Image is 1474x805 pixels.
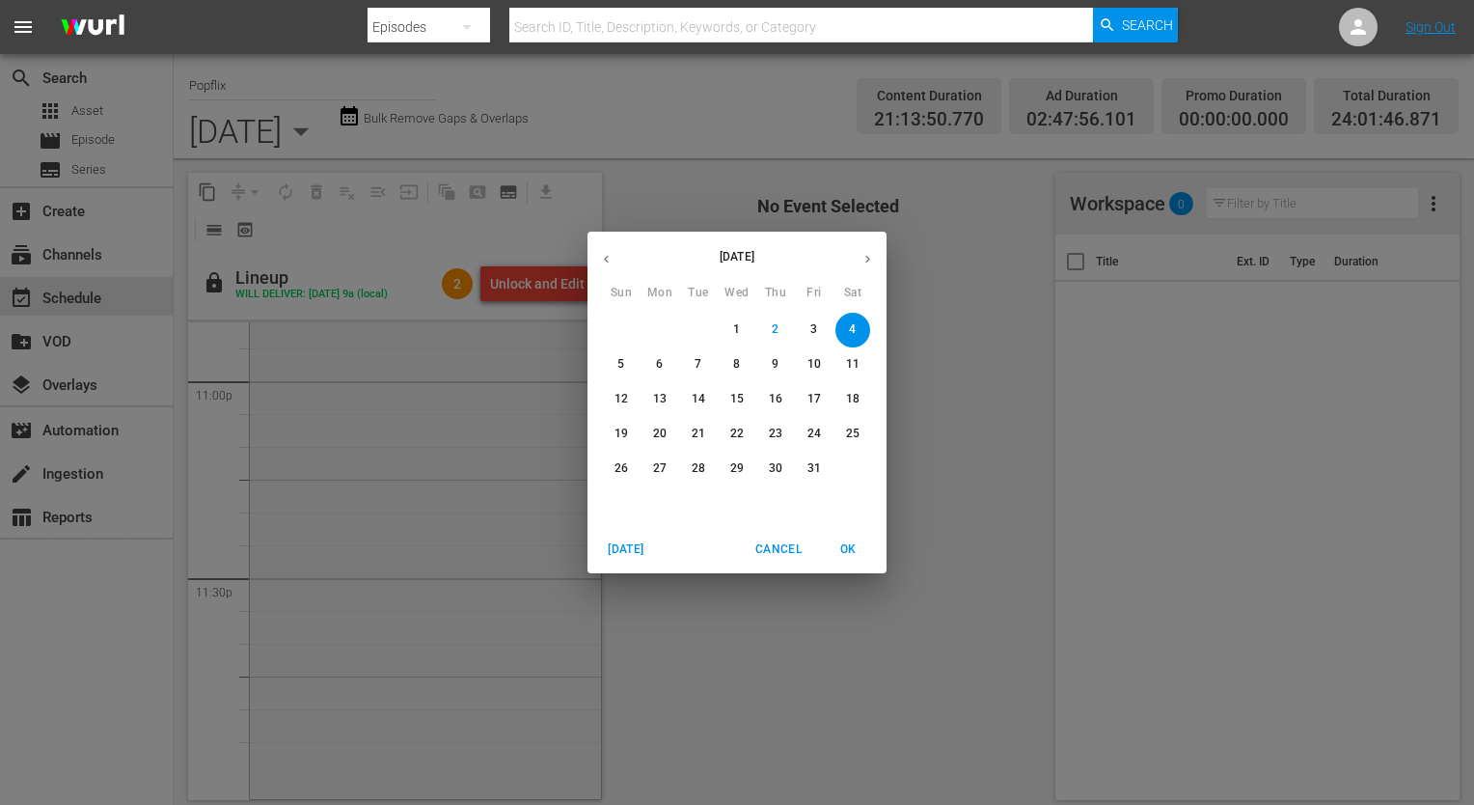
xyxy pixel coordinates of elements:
span: Fri [797,284,832,303]
p: 15 [730,391,744,407]
span: Thu [758,284,793,303]
span: [DATE] [603,540,649,560]
p: 3 [810,321,817,338]
button: 21 [681,417,716,452]
p: 6 [656,356,663,373]
button: OK [817,534,879,566]
p: 17 [807,391,821,407]
button: 12 [604,382,639,417]
button: 9 [758,347,793,382]
button: 1 [720,313,754,347]
p: 11 [846,356,860,373]
button: 18 [835,382,870,417]
span: menu [12,15,35,39]
p: 1 [733,321,740,338]
span: Mon [642,284,677,303]
button: 5 [604,347,639,382]
button: 2 [758,313,793,347]
span: Tue [681,284,716,303]
a: Sign Out [1406,19,1456,35]
button: 10 [797,347,832,382]
p: 19 [614,426,628,442]
p: 9 [772,356,778,373]
button: Cancel [748,534,809,566]
p: 26 [614,460,628,477]
p: 27 [653,460,667,477]
button: 28 [681,452,716,486]
p: 31 [807,460,821,477]
p: 5 [617,356,624,373]
button: 3 [797,313,832,347]
p: 30 [769,460,782,477]
p: 23 [769,426,782,442]
span: Search [1122,8,1173,42]
button: 16 [758,382,793,417]
p: 13 [653,391,667,407]
button: 22 [720,417,754,452]
p: 22 [730,426,744,442]
button: 24 [797,417,832,452]
p: 10 [807,356,821,373]
p: 16 [769,391,782,407]
button: 26 [604,452,639,486]
button: 27 [642,452,677,486]
p: 18 [846,391,860,407]
p: 7 [695,356,701,373]
p: 2 [772,321,778,338]
button: 17 [797,382,832,417]
button: 29 [720,452,754,486]
p: 24 [807,426,821,442]
button: 14 [681,382,716,417]
button: 11 [835,347,870,382]
p: 20 [653,426,667,442]
p: 8 [733,356,740,373]
button: 4 [835,313,870,347]
button: 30 [758,452,793,486]
button: [DATE] [595,534,657,566]
p: 4 [849,321,856,338]
p: 21 [692,426,705,442]
p: [DATE] [625,248,849,265]
button: 8 [720,347,754,382]
span: Sat [835,284,870,303]
button: 23 [758,417,793,452]
p: 29 [730,460,744,477]
button: 20 [642,417,677,452]
button: 15 [720,382,754,417]
p: 14 [692,391,705,407]
span: Wed [720,284,754,303]
button: 31 [797,452,832,486]
img: ans4CAIJ8jUAAAAAAAAAAAAAAAAAAAAAAAAgQb4GAAAAAAAAAAAAAAAAAAAAAAAAJMjXAAAAAAAAAAAAAAAAAAAAAAAAgAT5G... [46,5,139,50]
span: Sun [604,284,639,303]
button: 13 [642,382,677,417]
p: 28 [692,460,705,477]
p: 12 [614,391,628,407]
span: OK [825,540,871,560]
button: 6 [642,347,677,382]
button: 25 [835,417,870,452]
p: 25 [846,426,860,442]
button: 19 [604,417,639,452]
span: Cancel [755,540,802,560]
button: 7 [681,347,716,382]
